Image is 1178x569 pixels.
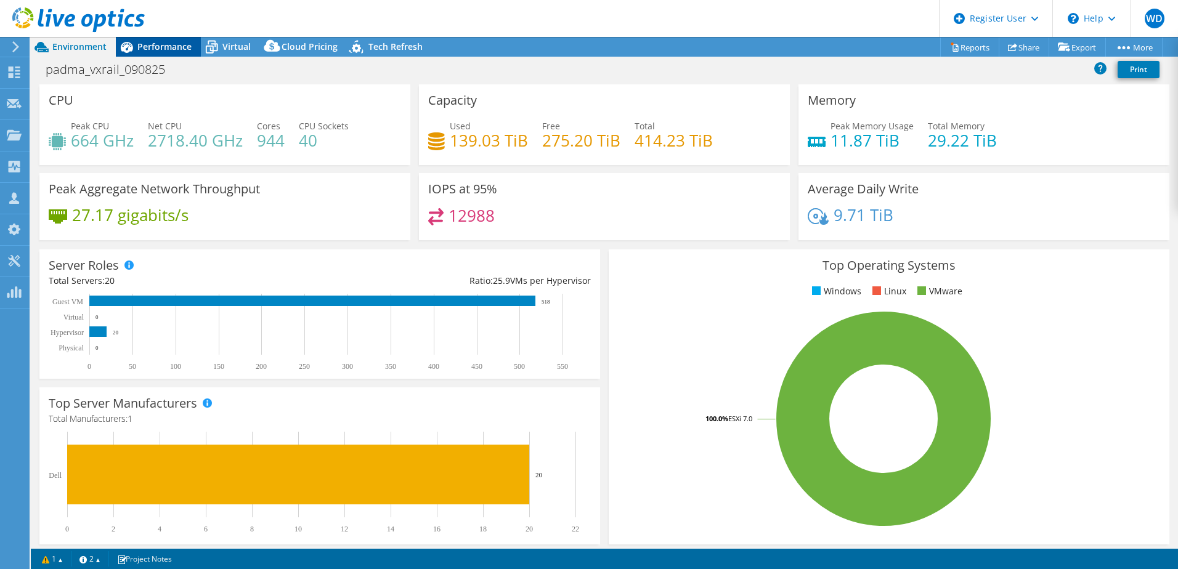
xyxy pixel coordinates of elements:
text: 6 [204,525,208,533]
text: 20 [535,471,543,478]
h3: Average Daily Write [808,182,919,196]
h4: 139.03 TiB [450,134,528,147]
li: Windows [809,284,861,298]
h4: 414.23 TiB [635,134,713,147]
text: 20 [526,525,533,533]
text: 200 [256,362,267,371]
span: Cloud Pricing [282,41,338,52]
text: 250 [299,362,310,371]
li: VMware [914,284,962,298]
text: 18 [479,525,487,533]
span: 1 [128,413,132,424]
span: CPU Sockets [299,120,349,132]
a: Reports [940,38,999,57]
text: 14 [387,525,394,533]
text: 50 [129,362,136,371]
h3: Memory [808,94,856,107]
span: Tech Refresh [368,41,423,52]
span: Cores [257,120,280,132]
a: 2 [71,551,109,567]
span: 20 [105,275,115,286]
h4: 40 [299,134,349,147]
text: 300 [342,362,353,371]
text: Physical [59,344,84,352]
text: Dell [49,471,62,480]
a: 1 [33,551,71,567]
li: Linux [869,284,906,298]
text: Hypervisor [51,328,84,337]
text: 500 [514,362,525,371]
a: Print [1118,61,1160,78]
span: Net CPU [148,120,182,132]
text: 450 [471,362,482,371]
h4: 12988 [449,209,495,222]
text: 12 [341,525,348,533]
text: 4 [158,525,161,533]
span: Environment [52,41,107,52]
text: 20 [113,329,119,336]
text: 10 [294,525,302,533]
text: 0 [87,362,91,371]
text: 518 [542,299,550,305]
text: 16 [433,525,441,533]
tspan: ESXi 7.0 [728,414,752,423]
text: 0 [95,314,99,320]
span: Total [635,120,655,132]
h1: padma_vxrail_090825 [40,63,184,76]
a: Export [1049,38,1106,57]
text: 2 [112,525,115,533]
text: 22 [572,525,579,533]
h4: Total Manufacturers: [49,412,591,426]
a: More [1105,38,1163,57]
h4: 664 GHz [71,134,134,147]
text: 8 [250,525,254,533]
text: 0 [65,525,69,533]
h4: 27.17 gigabits/s [72,208,189,222]
span: Used [450,120,471,132]
div: Ratio: VMs per Hypervisor [320,274,591,288]
h3: CPU [49,94,73,107]
h4: 9.71 TiB [834,208,893,222]
h3: Server Roles [49,259,119,272]
text: Guest VM [52,297,83,306]
span: Peak Memory Usage [831,120,914,132]
text: 0 [95,345,99,351]
h4: 2718.40 GHz [148,134,243,147]
span: Free [542,120,560,132]
h4: 944 [257,134,285,147]
h3: Capacity [428,94,477,107]
span: Performance [137,41,192,52]
svg: \n [1068,13,1079,24]
text: 400 [428,362,439,371]
span: Total Memory [928,120,985,132]
span: 25.9 [493,275,510,286]
a: Project Notes [108,551,181,567]
text: 150 [213,362,224,371]
div: Total Servers: [49,274,320,288]
h3: IOPS at 95% [428,182,497,196]
span: Peak CPU [71,120,109,132]
h3: Top Operating Systems [618,259,1160,272]
h4: 29.22 TiB [928,134,997,147]
span: WD [1145,9,1164,28]
h3: Peak Aggregate Network Throughput [49,182,260,196]
h4: 275.20 TiB [542,134,620,147]
tspan: 100.0% [705,414,728,423]
h4: 11.87 TiB [831,134,914,147]
text: Virtual [63,313,84,321]
a: Share [999,38,1049,57]
h3: Top Server Manufacturers [49,397,197,410]
span: Virtual [222,41,251,52]
text: 350 [385,362,396,371]
text: 550 [557,362,568,371]
text: 100 [170,362,181,371]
